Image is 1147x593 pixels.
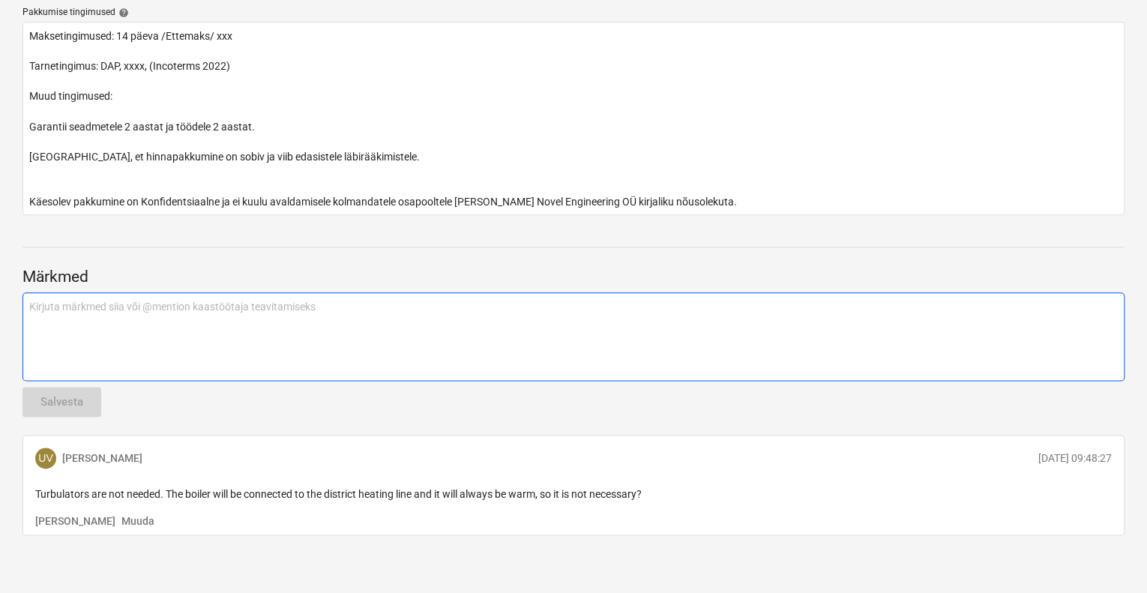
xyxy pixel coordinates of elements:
p: [PERSON_NAME] [62,451,142,466]
iframe: Chat Widget [1072,521,1147,593]
div: Vestlusvidin [1072,521,1147,593]
span: help [115,7,129,18]
p: Märkmed [22,267,1125,288]
button: Muuda [121,514,154,529]
textarea: Maksetingimused: 14 päeva /Ettemaks/ xxx Tarnetingimus: DAP, xxxx, (Incoterms 2022) Muud tingimus... [22,22,1125,215]
span: Turbulators are not needed. The boiler will be connected to the district heating line and it will... [35,488,642,500]
p: [DATE] 09:48:27 [1038,451,1112,466]
span: UV [38,452,52,464]
button: [PERSON_NAME] [35,514,115,529]
div: Urmas Vill [35,448,56,469]
div: Pakkumise tingimused [22,7,1125,19]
